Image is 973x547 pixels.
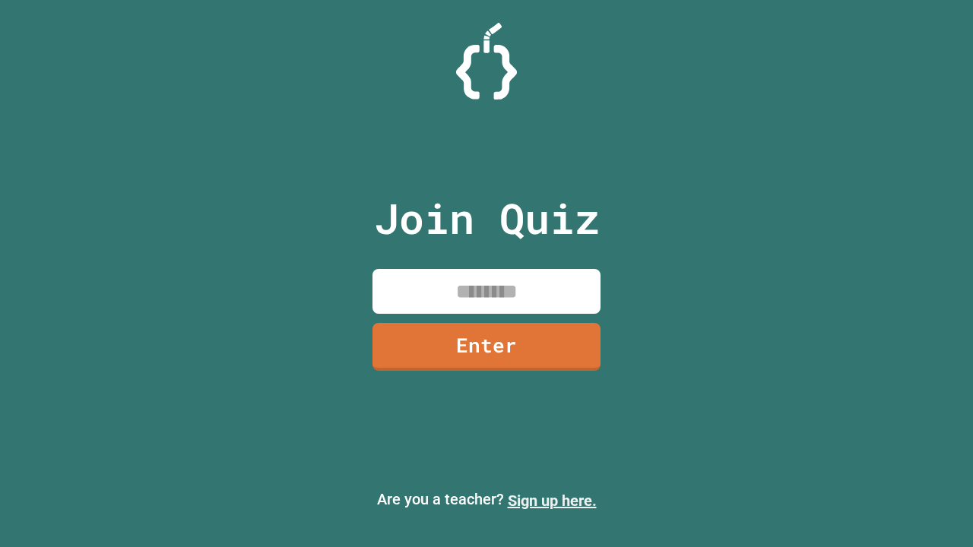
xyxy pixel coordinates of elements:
a: Enter [372,323,601,371]
p: Are you a teacher? [12,488,961,512]
iframe: chat widget [909,486,958,532]
iframe: chat widget [847,420,958,485]
img: Logo.svg [456,23,517,100]
a: Sign up here. [508,492,597,510]
p: Join Quiz [374,187,600,250]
